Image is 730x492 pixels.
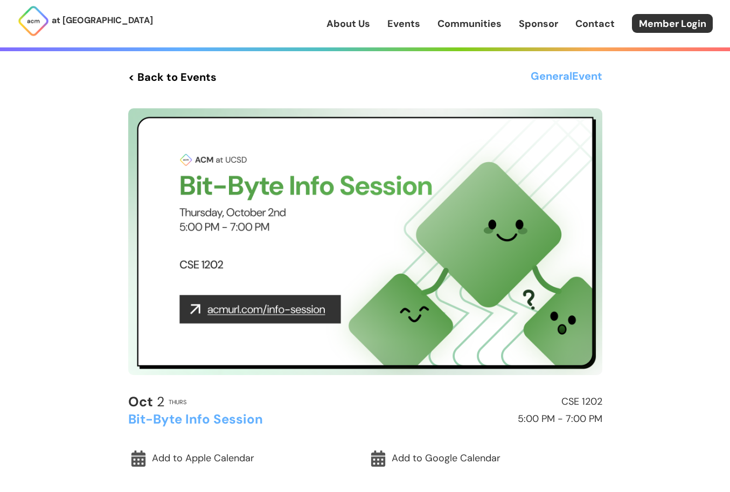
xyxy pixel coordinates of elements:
[632,14,713,33] a: Member Login
[17,5,153,37] a: at [GEOGRAPHIC_DATA]
[519,17,558,31] a: Sponsor
[531,67,602,87] h3: General Event
[128,67,217,87] a: < Back to Events
[575,17,615,31] a: Contact
[370,397,602,407] h2: CSE 1202
[437,17,502,31] a: Communities
[368,446,602,471] a: Add to Google Calendar
[17,5,50,37] img: ACM Logo
[128,446,363,471] a: Add to Apple Calendar
[370,414,602,425] h2: 5:00 PM - 7:00 PM
[326,17,370,31] a: About Us
[387,17,420,31] a: Events
[128,108,602,375] img: Event Cover Photo
[52,13,153,27] p: at [GEOGRAPHIC_DATA]
[128,394,164,410] h2: 2
[128,393,153,411] b: Oct
[128,412,360,426] h2: Bit-Byte Info Session
[169,399,186,405] h2: Thurs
